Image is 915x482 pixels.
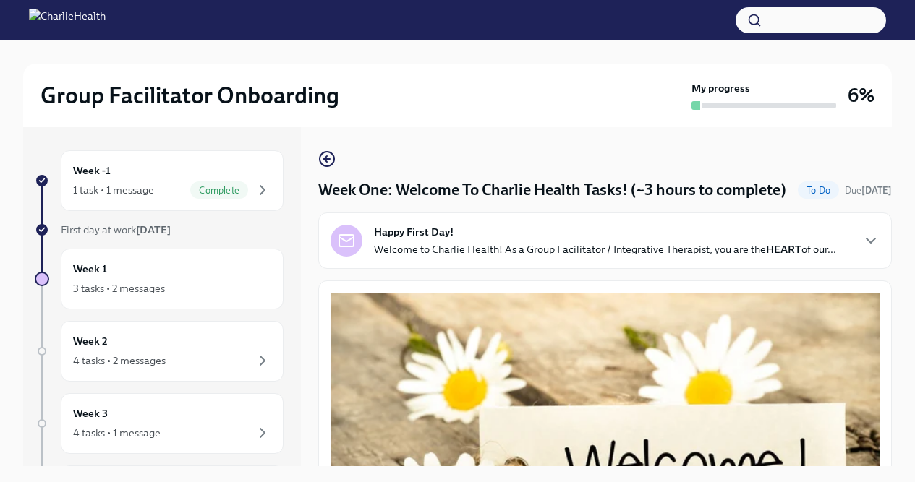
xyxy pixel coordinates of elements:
[766,243,801,256] strong: HEART
[374,225,454,239] strong: Happy First Day!
[845,185,892,196] span: Due
[73,281,165,296] div: 3 tasks • 2 messages
[318,179,786,201] h4: Week One: Welcome To Charlie Health Tasks! (~3 hours to complete)
[798,185,839,196] span: To Do
[73,261,107,277] h6: Week 1
[73,426,161,440] div: 4 tasks • 1 message
[845,184,892,197] span: October 13th, 2025 10:00
[35,393,284,454] a: Week 34 tasks • 1 message
[190,185,248,196] span: Complete
[41,81,339,110] h2: Group Facilitator Onboarding
[691,81,750,95] strong: My progress
[73,183,154,197] div: 1 task • 1 message
[136,223,171,236] strong: [DATE]
[35,223,284,237] a: First day at work[DATE]
[35,150,284,211] a: Week -11 task • 1 messageComplete
[35,321,284,382] a: Week 24 tasks • 2 messages
[374,242,836,257] p: Welcome to Charlie Health! As a Group Facilitator / Integrative Therapist, you are the of our...
[73,353,166,368] div: 4 tasks • 2 messages
[29,9,106,32] img: CharlieHealth
[73,163,111,178] h6: Week -1
[35,249,284,309] a: Week 13 tasks • 2 messages
[73,405,108,421] h6: Week 3
[848,82,874,108] h3: 6%
[61,223,171,236] span: First day at work
[861,185,892,196] strong: [DATE]
[73,333,108,349] h6: Week 2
